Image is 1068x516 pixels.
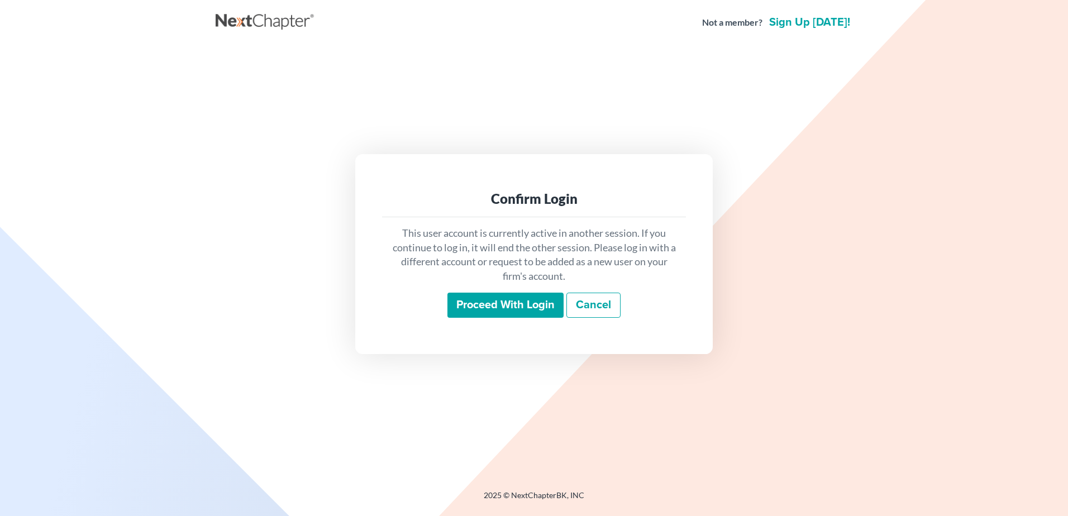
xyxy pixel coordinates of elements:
[391,190,677,208] div: Confirm Login
[391,226,677,284] p: This user account is currently active in another session. If you continue to log in, it will end ...
[702,16,762,29] strong: Not a member?
[767,17,852,28] a: Sign up [DATE]!
[566,293,621,318] a: Cancel
[216,490,852,510] div: 2025 © NextChapterBK, INC
[447,293,564,318] input: Proceed with login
